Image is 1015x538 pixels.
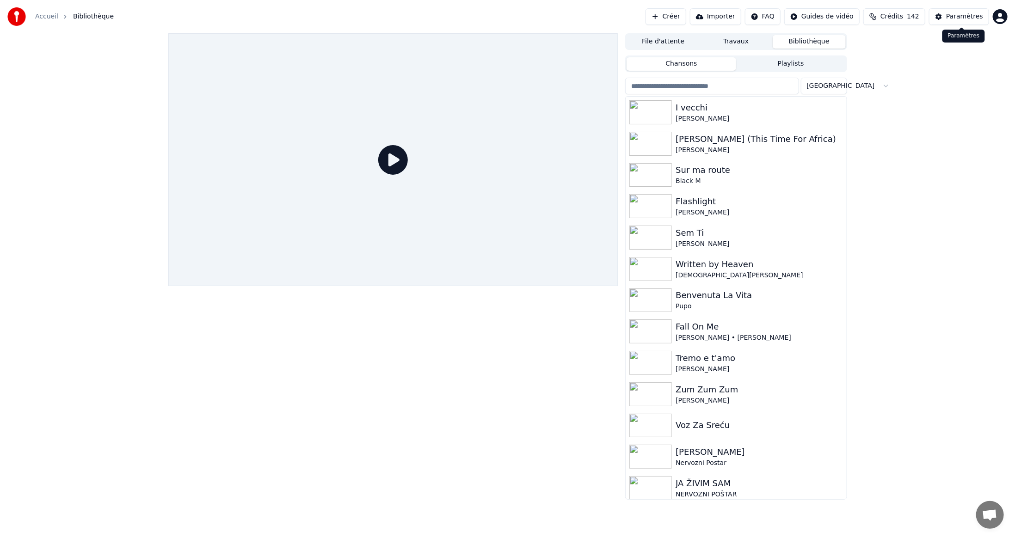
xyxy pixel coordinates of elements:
div: NERVOZNI POŠTAR [676,490,843,499]
div: [DEMOGRAPHIC_DATA][PERSON_NAME] [676,271,843,280]
nav: breadcrumb [35,12,114,21]
button: Importer [690,8,741,25]
div: I vecchi [676,101,843,114]
div: [PERSON_NAME] [676,446,843,459]
img: youka [7,7,26,26]
div: Paramètres [942,30,985,43]
div: Written by Heaven [676,258,843,271]
button: Paramètres [929,8,989,25]
div: Sem Ti [676,226,843,239]
span: 142 [907,12,919,21]
div: [PERSON_NAME] [676,114,843,123]
button: FAQ [745,8,781,25]
button: Guides de vidéo [784,8,860,25]
div: Sur ma route [676,164,843,177]
div: Tremo e t'amo [676,352,843,365]
span: Bibliothèque [73,12,114,21]
div: Black M [676,177,843,186]
div: [PERSON_NAME] • [PERSON_NAME] [676,333,843,342]
div: JA ŽIVIM SAM [676,477,843,490]
button: Travaux [700,35,773,49]
div: [PERSON_NAME] [676,208,843,217]
div: [PERSON_NAME] [676,239,843,249]
div: [PERSON_NAME] [676,146,843,155]
div: Voz Za Sreću [676,419,843,432]
button: File d'attente [627,35,700,49]
div: Fall On Me [676,320,843,333]
div: [PERSON_NAME] [676,365,843,374]
div: [PERSON_NAME] [676,396,843,405]
div: Paramètres [946,12,983,21]
div: Zum Zum Zum [676,383,843,396]
a: Accueil [35,12,58,21]
button: Crédits142 [863,8,925,25]
span: [GEOGRAPHIC_DATA] [807,81,875,91]
button: Bibliothèque [773,35,846,49]
a: Ouvrir le chat [976,501,1004,529]
div: Flashlight [676,195,843,208]
span: Crédits [880,12,903,21]
div: Benvenuta La Vita [676,289,843,302]
button: Créer [646,8,686,25]
div: [PERSON_NAME] (This Time For Africa) [676,133,843,146]
button: Playlists [736,57,846,71]
div: Nervozni Postar [676,459,843,468]
button: Chansons [627,57,736,71]
div: Pupo [676,302,843,311]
